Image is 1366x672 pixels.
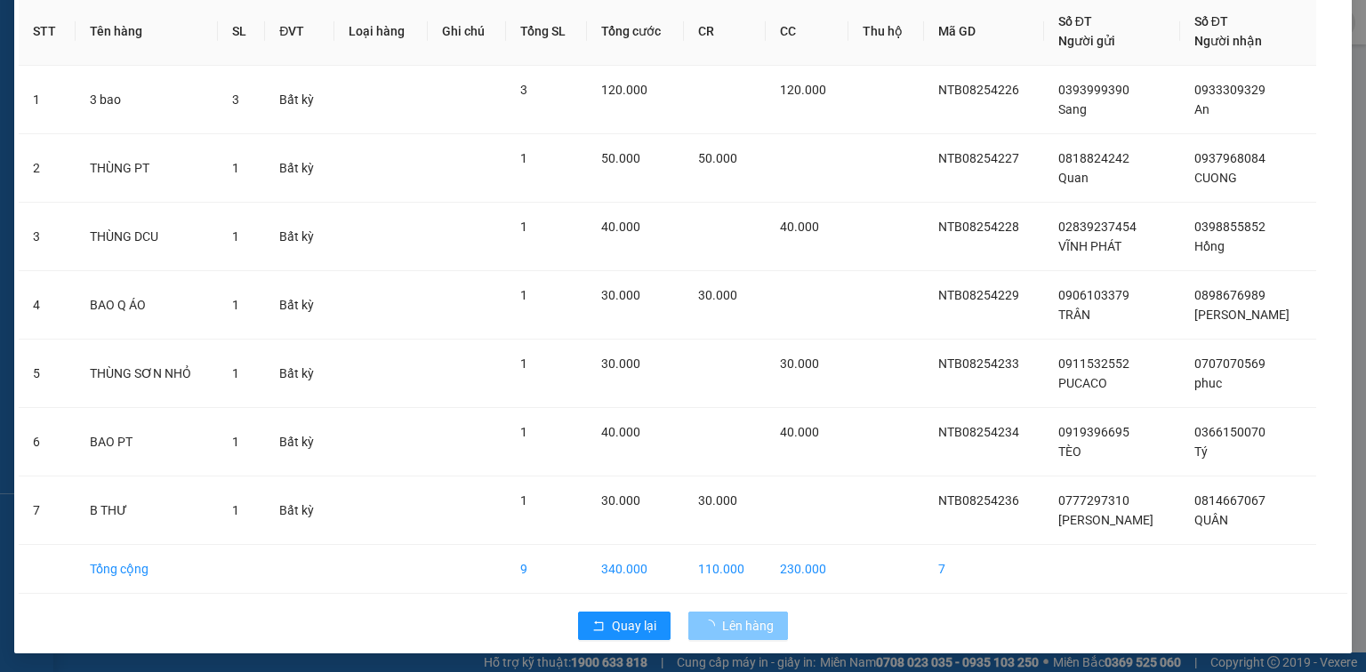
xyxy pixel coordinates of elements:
[1194,425,1266,439] span: 0366150070
[15,58,140,83] div: 0932053907
[612,616,656,636] span: Quay lại
[1058,14,1092,28] span: Số ĐT
[152,15,277,58] div: Hàng Bà Rịa
[766,545,848,594] td: 230.000
[938,288,1019,302] span: NTB08254229
[938,220,1019,234] span: NTB08254228
[1194,376,1222,390] span: phuc
[601,83,647,97] span: 120.000
[1058,425,1129,439] span: 0919396695
[592,620,605,634] span: rollback
[76,476,219,545] td: B THƯ
[1058,220,1137,234] span: 02839237454
[1194,356,1266,371] span: 0707070569
[15,17,43,36] span: Gửi:
[938,356,1019,371] span: NTB08254233
[232,366,239,380] span: 1
[232,92,239,107] span: 3
[19,271,76,340] td: 4
[780,425,819,439] span: 40.000
[19,408,76,476] td: 6
[780,356,819,371] span: 30.000
[232,503,239,517] span: 1
[688,612,788,640] button: Lên hàng
[265,408,334,476] td: Bất kỳ
[1194,239,1225,253] span: Hồng
[1194,493,1266,508] span: 0814667067
[601,425,640,439] span: 40.000
[601,220,640,234] span: 40.000
[76,545,219,594] td: Tổng cộng
[520,151,527,165] span: 1
[1058,513,1153,527] span: [PERSON_NAME]
[520,356,527,371] span: 1
[265,66,334,134] td: Bất kỳ
[938,493,1019,508] span: NTB08254236
[1058,356,1129,371] span: 0911532552
[19,66,76,134] td: 1
[1194,83,1266,97] span: 0933309329
[19,476,76,545] td: 7
[780,83,826,97] span: 120.000
[1194,308,1290,322] span: [PERSON_NAME]
[1058,171,1089,185] span: Quan
[1194,102,1209,116] span: An
[76,203,219,271] td: THÙNG DCU
[19,340,76,408] td: 5
[265,134,334,203] td: Bất kỳ
[1194,151,1266,165] span: 0937968084
[698,288,737,302] span: 30.000
[1058,376,1107,390] span: PUCACO
[1194,513,1228,527] span: QUÂN
[76,271,219,340] td: BAO Q ÁO
[76,134,219,203] td: THÙNG PT
[152,17,195,36] span: Nhận:
[15,36,140,58] div: Llumar
[684,545,766,594] td: 110.000
[76,66,219,134] td: 3 bao
[13,116,30,135] span: R :
[1194,171,1237,185] span: CUONG
[601,288,640,302] span: 30.000
[520,83,527,97] span: 3
[232,229,239,244] span: 1
[698,151,737,165] span: 50.000
[1058,239,1121,253] span: VĨNH PHÁT
[520,425,527,439] span: 1
[1058,151,1129,165] span: 0818824242
[265,476,334,545] td: Bất kỳ
[232,161,239,175] span: 1
[601,356,640,371] span: 30.000
[1058,102,1087,116] span: Sang
[938,83,1019,97] span: NTB08254226
[1194,444,1208,459] span: Tý
[520,220,527,234] span: 1
[703,620,722,632] span: loading
[1058,83,1129,97] span: 0393999390
[19,134,76,203] td: 2
[601,151,640,165] span: 50.000
[1058,493,1129,508] span: 0777297310
[938,151,1019,165] span: NTB08254227
[13,115,142,136] div: 30.000
[698,493,737,508] span: 30.000
[780,220,819,234] span: 40.000
[232,298,239,312] span: 1
[578,612,671,640] button: rollbackQuay lại
[1058,444,1081,459] span: TÈO
[506,545,587,594] td: 9
[938,425,1019,439] span: NTB08254234
[15,15,140,36] div: 44 NTB
[265,340,334,408] td: Bất kỳ
[1194,288,1266,302] span: 0898676989
[1058,308,1090,322] span: TRÂN
[1058,288,1129,302] span: 0906103379
[601,493,640,508] span: 30.000
[1058,34,1115,48] span: Người gửi
[520,288,527,302] span: 1
[1194,14,1228,28] span: Số ĐT
[76,408,219,476] td: BAO PT
[152,58,277,79] div: Lộc
[265,271,334,340] td: Bất kỳ
[1194,34,1262,48] span: Người nhận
